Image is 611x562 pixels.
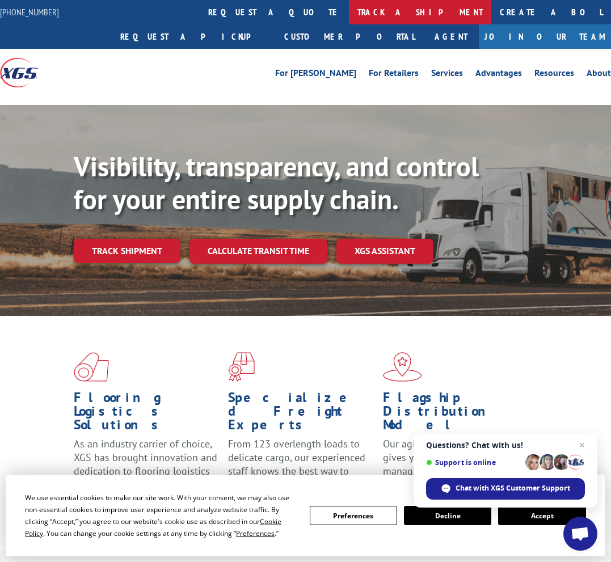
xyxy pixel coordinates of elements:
div: We use essential cookies to make our site work. With your consent, we may also use non-essential ... [25,492,296,539]
a: Join Our Team [479,24,611,49]
p: From 123 overlength loads to delicate cargo, our experienced staff knows the best way to move you... [228,437,374,501]
h1: Specialized Freight Experts [228,391,374,437]
img: xgs-icon-flagship-distribution-model-red [383,352,422,382]
a: About [587,69,611,81]
b: Visibility, transparency, and control for your entire supply chain. [74,149,479,217]
a: Agent [423,24,479,49]
span: Chat with XGS Customer Support [426,478,585,500]
img: xgs-icon-focused-on-flooring-red [228,352,255,382]
a: Services [431,69,463,81]
a: Calculate transit time [189,239,327,263]
div: Cookie Consent Prompt [6,475,605,556]
h1: Flagship Distribution Model [383,391,529,437]
a: XGS ASSISTANT [336,239,433,263]
a: Resources [534,69,574,81]
a: For [PERSON_NAME] [275,69,356,81]
button: Preferences [310,506,397,525]
span: Preferences [236,529,275,538]
span: Chat with XGS Customer Support [456,483,570,493]
span: Support is online [426,458,521,467]
button: Accept [498,506,585,525]
a: Track shipment [74,239,180,263]
a: Request a pickup [112,24,276,49]
button: Decline [404,506,491,525]
span: As an industry carrier of choice, XGS has brought innovation and dedication to flooring logistics... [74,437,217,491]
span: Our agile distribution network gives you nationwide inventory management on demand. [383,437,521,478]
img: xgs-icon-total-supply-chain-intelligence-red [74,352,109,382]
h1: Flooring Logistics Solutions [74,391,220,437]
a: Advantages [475,69,522,81]
span: Questions? Chat with us! [426,441,585,450]
a: Customer Portal [276,24,423,49]
a: For Retailers [369,69,419,81]
a: Open chat [563,517,597,551]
